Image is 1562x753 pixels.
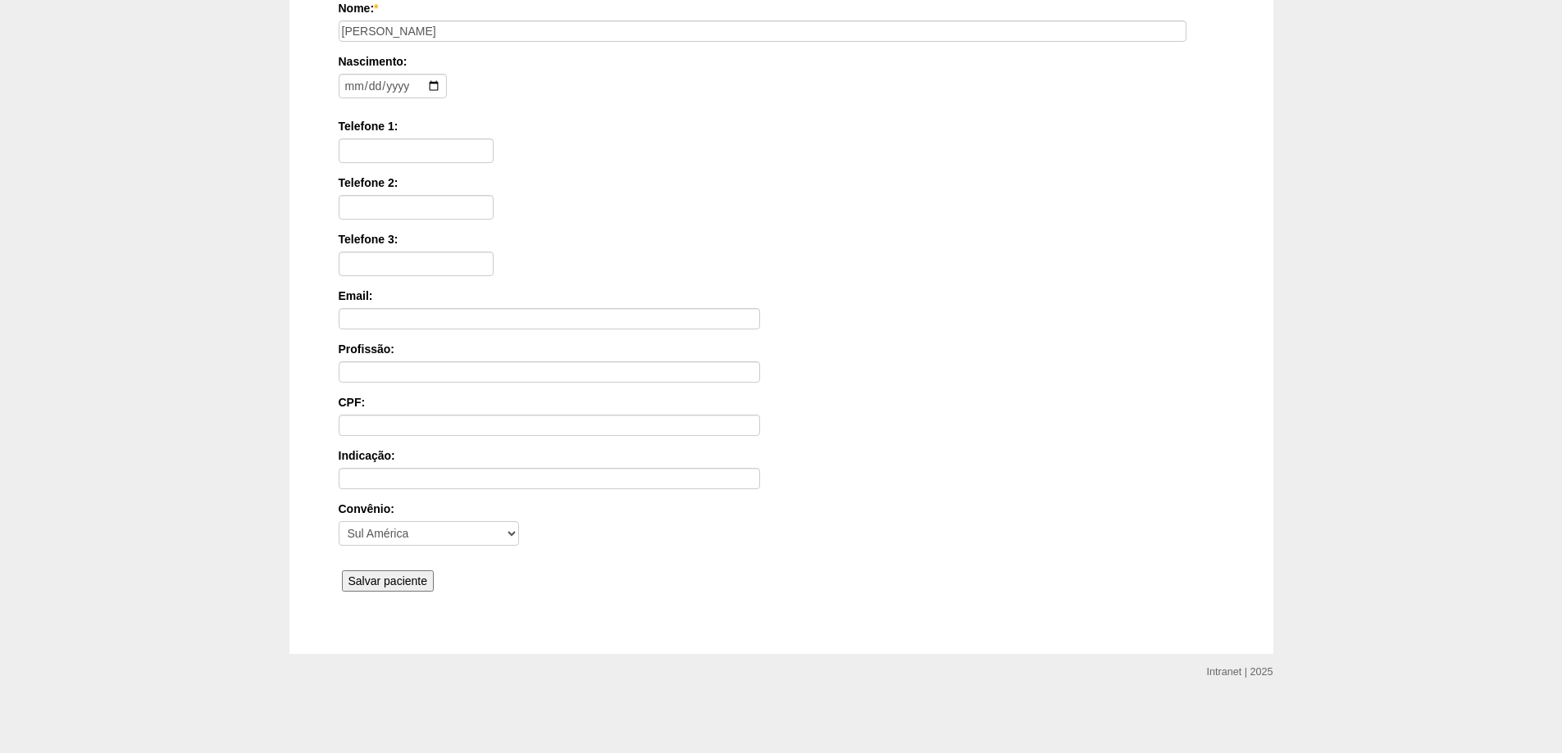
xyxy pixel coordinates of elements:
label: Nascimento: [339,53,1218,70]
label: Telefone 1: [339,118,1224,134]
input: Salvar paciente [342,570,435,592]
label: CPF: [339,394,1224,411]
span: Este campo é obrigatório. [374,2,378,15]
label: Telefone 2: [339,175,1224,191]
label: Email: [339,288,1224,304]
label: Convênio: [339,501,1224,517]
label: Profissão: [339,341,1224,357]
div: Intranet | 2025 [1207,664,1273,680]
label: Indicação: [339,447,1224,464]
label: Telefone 3: [339,231,1224,247]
